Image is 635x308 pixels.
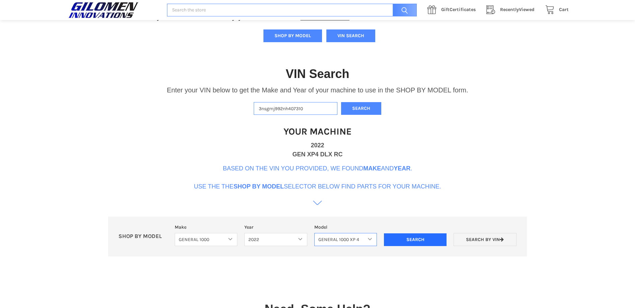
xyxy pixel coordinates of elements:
[326,29,375,42] button: VIN SEARCH
[284,126,351,137] h1: Your Machine
[115,233,171,240] p: SHOP BY MODEL
[500,7,519,12] span: Recently
[483,6,542,14] a: RecentlyViewed
[311,141,324,150] div: 2022
[175,224,237,231] label: Make
[234,183,284,190] b: Shop By Model
[254,102,337,115] input: Enter VIN of your machine
[167,4,417,17] input: Search the store
[286,66,349,81] h1: VIN Search
[67,2,160,18] a: GILOMEN INNOVATIONS
[244,224,307,231] label: Year
[542,6,569,14] a: Cart
[292,150,342,159] div: GEN XP4 DLX RC
[363,165,381,172] b: Make
[384,233,447,246] input: Search
[194,164,441,191] p: Based on the VIN you provided, we found and . Use the the selector below find parts for your mach...
[424,6,483,14] a: GiftCertificates
[394,165,410,172] b: Year
[454,233,516,246] a: Search by VIN
[67,2,140,18] img: GILOMEN INNOVATIONS
[389,4,417,17] input: Search
[500,7,535,12] span: Viewed
[300,12,349,21] a: VIN SEARCH
[314,224,377,231] label: Model
[263,29,322,42] button: SHOP BY MODEL
[441,7,450,12] span: Gift
[341,102,381,115] button: Search
[441,7,476,12] span: Certificates
[167,85,468,95] p: Enter your VIN below to get the Make and Year of your machine to use in the SHOP BY MODEL form.
[559,7,569,12] span: Cart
